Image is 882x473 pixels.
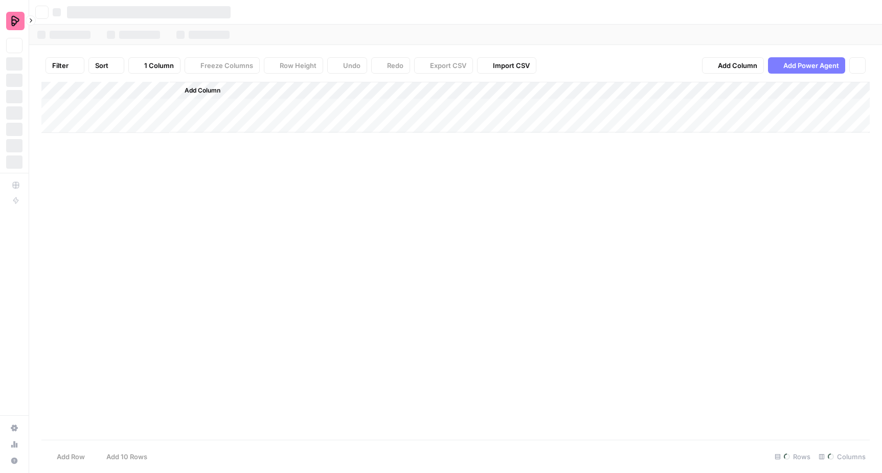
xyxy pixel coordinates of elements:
a: Settings [6,420,22,436]
div: Columns [815,448,870,465]
button: Filter [46,57,84,74]
button: Undo [327,57,367,74]
span: Add 10 Rows [106,452,147,462]
span: Freeze Columns [200,60,253,71]
button: 1 Column [128,57,180,74]
button: Sort [88,57,124,74]
span: Add Row [57,452,85,462]
button: Workspace: Preply [6,8,22,34]
span: Row Height [280,60,316,71]
button: Add Column [702,57,764,74]
img: Preply Logo [6,12,25,30]
button: Add Row [41,448,91,465]
span: 1 Column [144,60,174,71]
button: Redo [371,57,410,74]
span: Undo [343,60,360,71]
span: Add Power Agent [783,60,839,71]
button: Freeze Columns [185,57,260,74]
span: Redo [387,60,403,71]
span: Export CSV [430,60,466,71]
span: Add Column [718,60,757,71]
button: Import CSV [477,57,536,74]
a: Usage [6,436,22,453]
button: Help + Support [6,453,22,469]
span: Add Column [185,86,220,95]
div: Rows [771,448,815,465]
button: Row Height [264,57,323,74]
button: Add 10 Rows [91,448,153,465]
span: Filter [52,60,69,71]
span: Sort [95,60,108,71]
button: Add Column [171,84,224,97]
span: Import CSV [493,60,530,71]
button: Add Power Agent [768,57,845,74]
button: Export CSV [414,57,473,74]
